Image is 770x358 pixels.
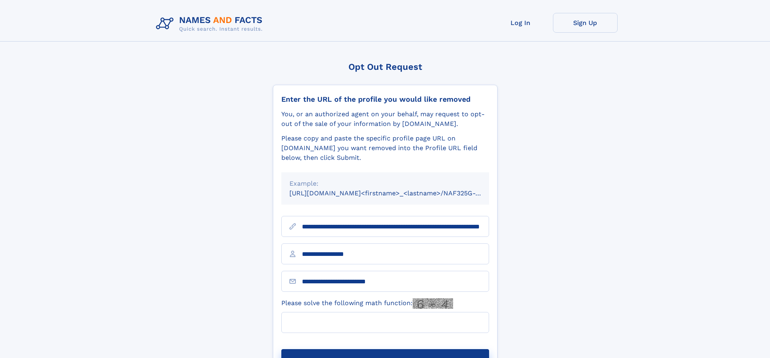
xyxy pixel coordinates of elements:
div: You, or an authorized agent on your behalf, may request to opt-out of the sale of your informatio... [281,109,489,129]
a: Log In [488,13,553,33]
div: Example: [289,179,481,188]
label: Please solve the following math function: [281,298,453,309]
a: Sign Up [553,13,618,33]
div: Enter the URL of the profile you would like removed [281,95,489,104]
small: [URL][DOMAIN_NAME]<firstname>_<lastname>/NAF325G-xxxxxxxx [289,189,504,197]
img: Logo Names and Facts [153,13,269,35]
div: Please copy and paste the specific profile page URL on [DOMAIN_NAME] you want removed into the Pr... [281,134,489,163]
div: Opt Out Request [273,62,498,72]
